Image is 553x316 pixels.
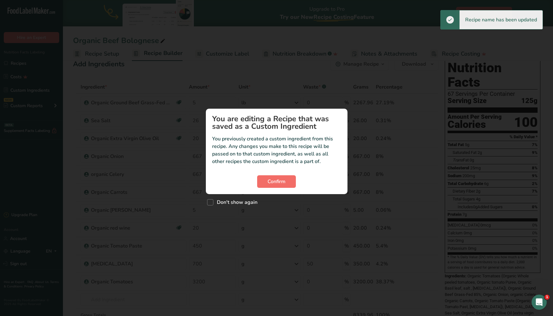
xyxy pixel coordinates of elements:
[212,115,341,130] h1: You are editing a Recipe that was saved as a Custom Ingredient
[212,135,341,165] p: You previously created a custom ingredient from this recipe. Any changes you make to this recipe ...
[213,199,257,205] span: Don't show again
[532,295,547,310] iframe: Intercom live chat
[257,175,296,188] button: Confirm
[268,178,285,185] span: Confirm
[460,10,543,29] div: Recipe name has been updated
[545,295,550,300] span: 1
